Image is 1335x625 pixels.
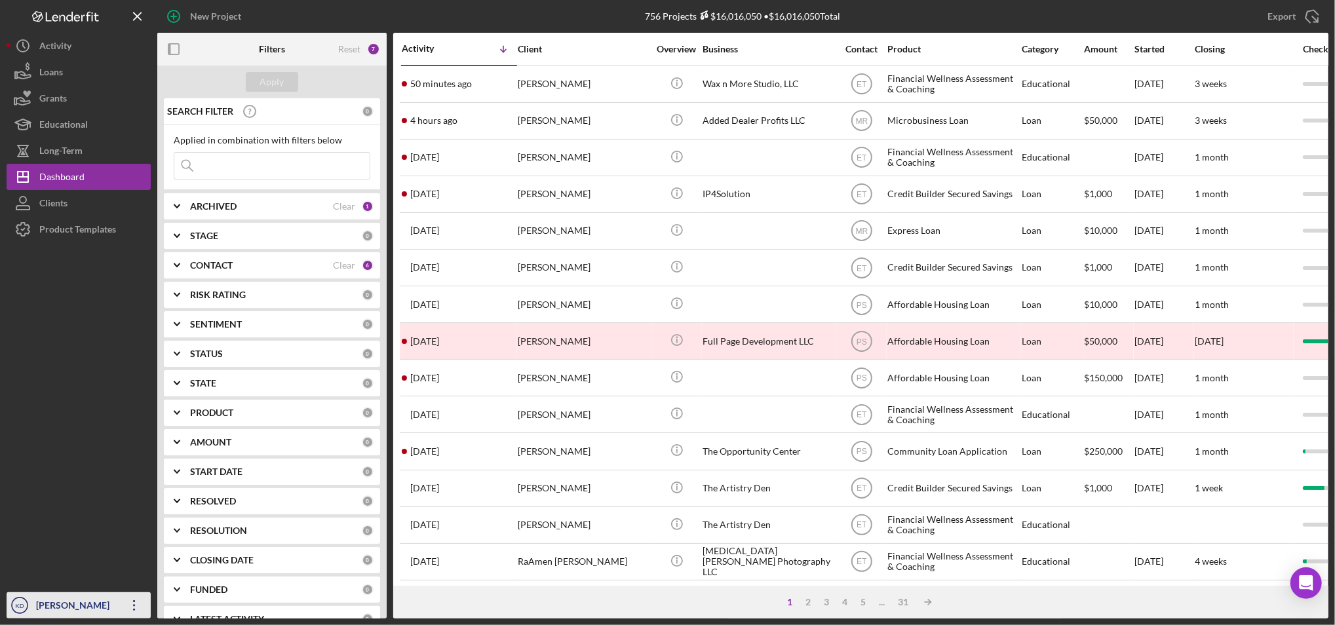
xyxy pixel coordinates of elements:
[697,10,762,22] div: $16,016,050
[887,287,1018,322] div: Affordable Housing Loan
[410,225,439,236] time: 2025-10-04 20:57
[799,597,817,607] div: 2
[338,44,360,54] div: Reset
[1022,434,1083,468] div: Loan
[190,231,218,241] b: STAGE
[410,556,439,567] time: 2025-10-01 15:34
[167,106,233,117] b: SEARCH FILTER
[174,135,370,145] div: Applied in combination with filters below
[1022,214,1083,248] div: Loan
[887,67,1018,102] div: Financial Wellness Assessment & Coaching
[1254,3,1328,29] button: Export
[1134,360,1193,395] div: [DATE]
[1022,544,1083,579] div: Educational
[190,525,247,536] b: RESOLUTION
[1195,115,1227,126] time: 3 weeks
[857,190,867,199] text: ET
[1022,508,1083,542] div: Educational
[1084,225,1117,236] span: $10,000
[1134,581,1193,616] div: [DATE]
[39,85,67,115] div: Grants
[703,177,834,212] div: IP4Solution
[646,10,841,22] div: 756 Projects • $16,016,050 Total
[190,378,216,388] b: STATE
[1084,372,1123,383] span: $150,000
[190,260,233,271] b: CONTACT
[410,299,439,310] time: 2025-10-04 01:07
[1084,44,1133,54] div: Amount
[836,597,854,607] div: 4
[410,262,439,273] time: 2025-10-04 15:18
[887,214,1018,248] div: Express Loan
[362,318,374,330] div: 0
[887,250,1018,285] div: Credit Builder Secured Savings
[855,227,868,236] text: MR
[856,447,866,457] text: PS
[703,44,834,54] div: Business
[1134,287,1193,322] div: [DATE]
[39,111,88,141] div: Educational
[872,597,891,607] div: ...
[190,555,254,565] b: CLOSING DATE
[362,613,374,625] div: 0
[856,300,866,309] text: PS
[190,319,242,330] b: SENTIMENT
[1022,67,1083,102] div: Educational
[703,471,834,506] div: The Artistry Den
[891,597,915,607] div: 31
[39,138,83,167] div: Long-Term
[1134,177,1193,212] div: [DATE]
[837,44,886,54] div: Contact
[7,33,151,59] button: Activity
[857,80,867,89] text: ET
[1134,44,1193,54] div: Started
[1134,471,1193,506] div: [DATE]
[7,138,151,164] button: Long-Term
[1022,140,1083,175] div: Educational
[1267,3,1296,29] div: Export
[259,44,285,54] b: Filters
[518,67,649,102] div: [PERSON_NAME]
[857,558,867,567] text: ET
[190,407,233,418] b: PRODUCT
[1134,250,1193,285] div: [DATE]
[857,263,867,273] text: ET
[1134,140,1193,175] div: [DATE]
[190,3,241,29] div: New Project
[410,520,439,530] time: 2025-10-01 19:18
[1195,556,1227,567] time: 4 weeks
[1195,44,1293,54] div: Closing
[518,140,649,175] div: [PERSON_NAME]
[190,290,246,300] b: RISK RATING
[518,471,649,506] div: [PERSON_NAME]
[190,466,242,477] b: START DATE
[410,189,439,199] time: 2025-10-05 00:52
[703,67,834,102] div: Wax n More Studio, LLC
[1195,445,1229,457] time: 1 month
[857,410,867,419] text: ET
[518,214,649,248] div: [PERSON_NAME]
[362,584,374,596] div: 0
[518,434,649,468] div: [PERSON_NAME]
[1195,482,1223,493] time: 1 week
[887,324,1018,358] div: Affordable Housing Loan
[887,177,1018,212] div: Credit Builder Secured Savings
[1022,287,1083,322] div: Loan
[246,72,298,92] button: Apply
[518,397,649,432] div: [PERSON_NAME]
[1195,151,1229,162] time: 1 month
[410,79,472,89] time: 2025-10-06 16:10
[857,521,867,530] text: ET
[410,152,439,162] time: 2025-10-05 00:59
[362,105,374,117] div: 0
[7,111,151,138] button: Educational
[518,250,649,285] div: [PERSON_NAME]
[362,200,374,212] div: 1
[518,287,649,322] div: [PERSON_NAME]
[857,153,867,162] text: ET
[157,3,254,29] button: New Project
[362,407,374,419] div: 0
[333,260,355,271] div: Clear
